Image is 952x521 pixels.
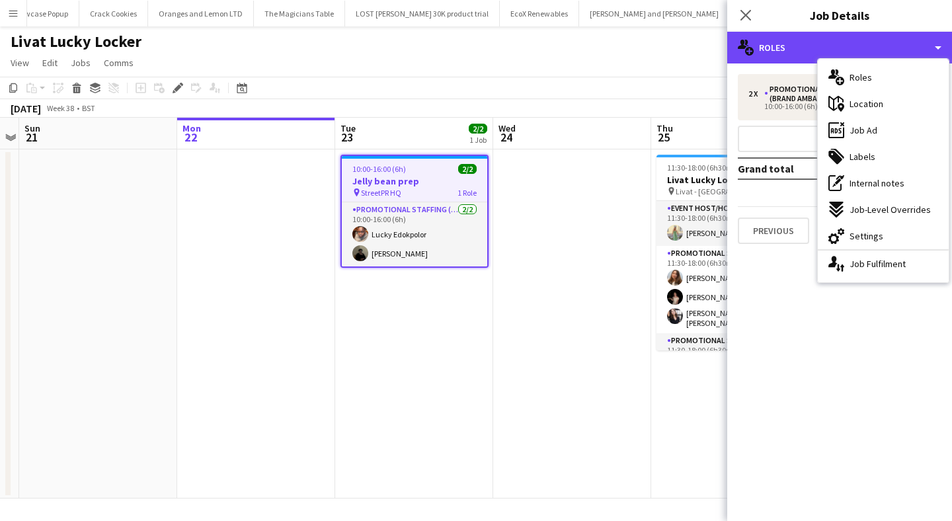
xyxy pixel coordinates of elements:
div: 2 x [748,89,764,99]
button: EcoX Renewables [500,1,579,26]
span: 2/2 [458,164,477,174]
span: Livat - [GEOGRAPHIC_DATA] [676,186,771,196]
button: Oranges and Lemon LTD [148,1,254,26]
span: 11:30-18:00 (6h30m) [667,163,736,173]
button: LOST [PERSON_NAME] 30K product trial [345,1,500,26]
button: [PERSON_NAME] and [PERSON_NAME] [579,1,730,26]
div: [DATE] [11,102,41,115]
div: 1 Job [469,135,487,145]
span: 23 [338,130,356,145]
button: Crack Cookies [79,1,148,26]
span: Job-Level Overrides [850,204,931,216]
button: The Magicians Table [254,1,345,26]
span: Internal notes [850,177,904,189]
span: View [11,57,29,69]
a: View [5,54,34,71]
div: Promotional Staffing (Brand Ambassadors) [764,85,891,103]
span: Edit [42,57,58,69]
h1: Livat Lucky Locker [11,32,141,52]
span: Tue [340,122,356,134]
app-card-role: Event Host/Hostess1/111:30-18:00 (6h30m)[PERSON_NAME] [656,201,805,246]
span: Sun [24,122,40,134]
span: 24 [496,130,516,145]
span: 2/2 [469,124,487,134]
h3: Job Details [727,7,952,24]
span: Location [850,98,883,110]
button: Previous [738,218,809,244]
div: BST [82,103,95,113]
span: StreetPR HQ [361,188,401,198]
app-card-role: Promotional Staffing (Brand Ambassadors)3/311:30-18:00 (6h30m)[PERSON_NAME][PERSON_NAME][PERSON_N... [656,246,805,333]
span: Settings [850,230,883,242]
a: Edit [37,54,63,71]
span: Job Ad [850,124,877,136]
div: 10:00-16:00 (6h) [748,103,917,110]
h3: Jelly bean prep [342,175,487,187]
span: Thu [656,122,673,134]
span: Jobs [71,57,91,69]
button: Add role [738,126,941,152]
span: Week 38 [44,103,77,113]
button: Showcase Popup [1,1,79,26]
span: 1 Role [457,188,477,198]
span: 25 [654,130,673,145]
h3: Livat Lucky Locker [656,174,805,186]
span: 10:00-16:00 (6h) [352,164,406,174]
app-card-role: Promotional Staffing (Brand Ambassadors)2/210:00-16:00 (6h)Lucky Edokpolor[PERSON_NAME] [342,202,487,266]
span: Roles [850,71,872,83]
a: Jobs [65,54,96,71]
app-card-role: Promotional Staffing (Team Leader)1/111:30-18:00 (6h30m) [656,333,805,378]
td: Grand total [738,158,863,179]
span: 22 [180,130,201,145]
div: Job Fulfilment [818,251,949,277]
app-job-card: 10:00-16:00 (6h)2/2Jelly bean prep StreetPR HQ1 RolePromotional Staffing (Brand Ambassadors)2/210... [340,155,489,268]
a: Comms [99,54,139,71]
span: Wed [498,122,516,134]
span: Labels [850,151,875,163]
app-job-card: 11:30-18:00 (6h30m)6/6Livat Lucky Locker Livat - [GEOGRAPHIC_DATA]4 RolesEvent Host/Hostess1/111:... [656,155,805,350]
div: Roles [727,32,952,63]
span: Comms [104,57,134,69]
span: 21 [22,130,40,145]
span: Mon [182,122,201,134]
